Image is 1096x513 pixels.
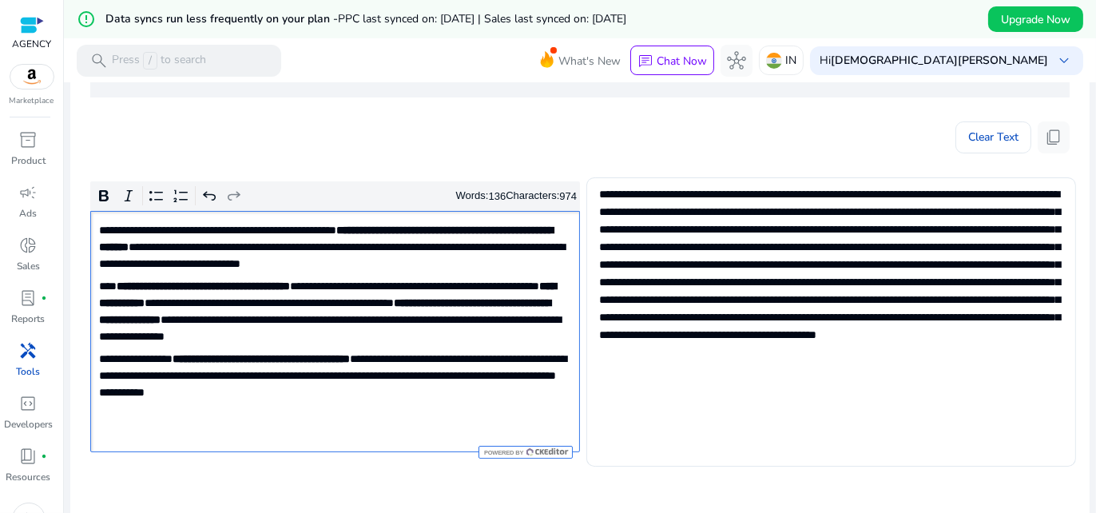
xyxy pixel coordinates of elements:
[10,65,54,89] img: amazon.svg
[19,130,38,149] span: inventory_2
[968,121,1019,153] span: Clear Text
[90,211,580,452] div: Rich Text Editor. Editing area: main. Press Alt+0 for help.
[19,236,38,255] span: donut_small
[338,11,626,26] span: PPC last synced on: [DATE] | Sales last synced on: [DATE]
[17,259,40,273] p: Sales
[1001,11,1070,28] span: Upgrade Now
[17,364,41,379] p: Tools
[482,449,523,456] span: Powered by
[630,46,714,76] button: chatChat Now
[105,13,626,26] h5: Data syncs run less frequently on your plan -
[727,51,746,70] span: hub
[10,95,54,107] p: Marketplace
[19,341,38,360] span: handyman
[766,53,782,69] img: in.svg
[988,6,1083,32] button: Upgrade Now
[42,295,48,301] span: fiber_manual_record
[4,417,53,431] p: Developers
[955,121,1031,153] button: Clear Text
[19,394,38,413] span: code_blocks
[20,206,38,221] p: Ads
[637,54,653,70] span: chat
[1054,51,1074,70] span: keyboard_arrow_down
[11,153,46,168] p: Product
[559,190,577,202] label: 974
[12,37,51,51] p: AGENCY
[721,45,753,77] button: hub
[657,54,707,69] p: Chat Now
[831,53,1048,68] b: [DEMOGRAPHIC_DATA][PERSON_NAME]
[489,190,506,202] label: 136
[19,288,38,308] span: lab_profile
[90,181,580,212] div: Editor toolbar
[77,10,96,29] mat-icon: error_outline
[6,470,51,484] p: Resources
[12,312,46,326] p: Reports
[19,447,38,466] span: book_4
[1044,128,1063,147] span: content_copy
[112,52,206,70] p: Press to search
[820,55,1048,66] p: Hi
[1038,121,1070,153] button: content_copy
[19,183,38,202] span: campaign
[143,52,157,70] span: /
[456,186,578,206] div: Words: Characters:
[42,453,48,459] span: fiber_manual_record
[558,47,621,75] span: What's New
[89,51,109,70] span: search
[785,46,796,74] p: IN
